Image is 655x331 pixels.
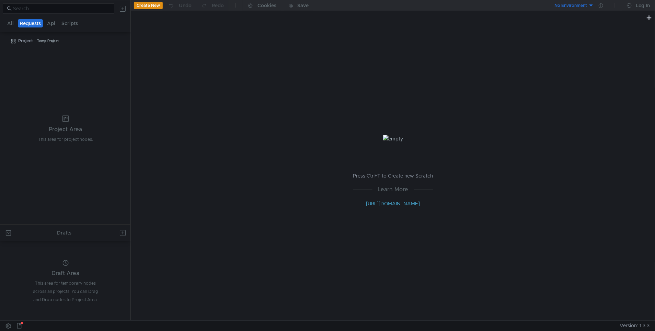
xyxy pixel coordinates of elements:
[18,19,43,27] button: Requests
[57,229,71,237] div: Drafts
[620,321,650,331] span: Version: 1.3.3
[163,0,196,11] button: Undo
[297,3,309,8] div: Save
[372,185,414,194] span: Learn More
[45,19,57,27] button: Api
[554,2,587,9] div: No Environment
[636,1,650,10] div: Log In
[212,1,224,10] div: Redo
[18,36,33,46] div: Project
[59,19,80,27] button: Scripts
[196,0,229,11] button: Redo
[134,2,163,9] button: Create New
[179,1,192,10] div: Undo
[383,135,403,142] img: empty
[37,36,59,46] div: Temp Project
[257,1,276,10] div: Cookies
[13,5,110,12] input: Search...
[366,201,420,207] a: [URL][DOMAIN_NAME]
[353,172,433,180] p: Press Ctrl+T to Create new Scratch
[5,19,16,27] button: All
